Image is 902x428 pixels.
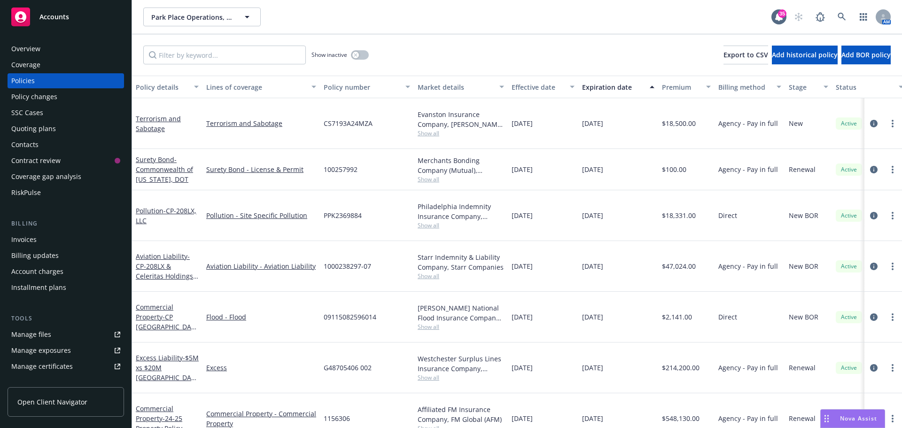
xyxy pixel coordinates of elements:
a: Terrorism and Sabotage [136,114,181,133]
a: Manage exposures [8,343,124,358]
a: Aviation Liability - Aviation Liability [206,261,316,271]
span: Park Place Operations, Inc. [151,12,233,22]
div: Account charges [11,264,63,279]
span: Show all [418,272,504,280]
a: Billing updates [8,248,124,263]
a: Policies [8,73,124,88]
span: Active [840,165,858,174]
div: Manage claims [11,375,59,390]
div: Coverage gap analysis [11,169,81,184]
a: circleInformation [868,118,879,129]
a: Coverage [8,57,124,72]
div: Policy number [324,82,400,92]
div: Quoting plans [11,121,56,136]
a: SSC Cases [8,105,124,120]
a: Switch app [854,8,873,26]
span: [DATE] [512,164,533,174]
div: Status [836,82,893,92]
a: Terrorism and Sabotage [206,118,316,128]
a: circleInformation [868,210,879,221]
a: more [887,210,898,221]
a: Pollution [136,206,196,225]
span: $18,331.00 [662,210,696,220]
a: more [887,261,898,272]
span: Show all [418,175,504,183]
span: $18,500.00 [662,118,696,128]
span: $214,200.00 [662,363,700,373]
span: Show all [418,129,504,137]
button: Add BOR policy [841,46,891,64]
span: Agency - Pay in full [718,261,778,271]
span: [DATE] [582,164,603,174]
span: Active [840,262,858,271]
a: more [887,311,898,323]
div: RiskPulse [11,185,41,200]
a: Report a Bug [811,8,830,26]
div: Installment plans [11,280,66,295]
div: Effective date [512,82,564,92]
span: [DATE] [512,210,533,220]
div: Policy changes [11,89,57,104]
span: Add BOR policy [841,50,891,59]
a: Excess [206,363,316,373]
div: Expiration date [582,82,644,92]
div: [PERSON_NAME] National Flood Insurance Company, [PERSON_NAME] Flood [418,303,504,323]
div: Manage certificates [11,359,73,374]
span: G48705406 002 [324,363,372,373]
a: more [887,362,898,374]
div: Billing method [718,82,771,92]
a: more [887,164,898,175]
span: [DATE] [512,413,533,423]
a: circleInformation [868,362,879,374]
div: Contract review [11,153,61,168]
span: Nova Assist [840,414,877,422]
div: Philadelphia Indemnity Insurance Company, [GEOGRAPHIC_DATA] Insurance Companies [418,202,504,221]
span: Active [840,313,858,321]
div: Tools [8,314,124,323]
a: Invoices [8,232,124,247]
span: [DATE] [512,118,533,128]
div: Affiliated FM Insurance Company, FM Global (AFM) [418,405,504,424]
button: Expiration date [578,76,658,98]
a: more [887,118,898,129]
span: $100.00 [662,164,686,174]
a: Flood - Flood [206,312,316,322]
span: Renewal [789,413,816,423]
span: Renewal [789,164,816,174]
a: RiskPulse [8,185,124,200]
a: Search [832,8,851,26]
span: Agency - Pay in full [718,164,778,174]
span: $47,024.00 [662,261,696,271]
div: SSC Cases [11,105,43,120]
span: - Commonwealth of [US_STATE], DOT [136,155,193,184]
div: Policies [11,73,35,88]
a: circleInformation [868,311,879,323]
div: Starr Indemnity & Liability Company, Starr Companies [418,252,504,272]
span: $548,130.00 [662,413,700,423]
a: Start snowing [789,8,808,26]
div: Manage files [11,327,51,342]
span: CS7193A24MZA [324,118,373,128]
span: [DATE] [512,261,533,271]
span: 1000238297-07 [324,261,371,271]
span: Accounts [39,13,69,21]
a: Aviation Liability [136,252,193,290]
div: Coverage [11,57,40,72]
span: [DATE] [582,118,603,128]
div: Invoices [11,232,37,247]
div: Drag to move [821,410,832,428]
a: Account charges [8,264,124,279]
span: [DATE] [582,363,603,373]
div: Lines of coverage [206,82,306,92]
span: Direct [718,312,737,322]
button: Premium [658,76,715,98]
div: Westchester Surplus Lines Insurance Company, Chubb Group, RT Specialty Insurance Services, LLC (R... [418,354,504,374]
div: 35 [778,9,786,18]
button: Add historical policy [772,46,838,64]
a: Contract review [8,153,124,168]
span: [DATE] [512,312,533,322]
div: Overview [11,41,40,56]
div: Market details [418,82,494,92]
span: Agency - Pay in full [718,118,778,128]
div: Premium [662,82,700,92]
